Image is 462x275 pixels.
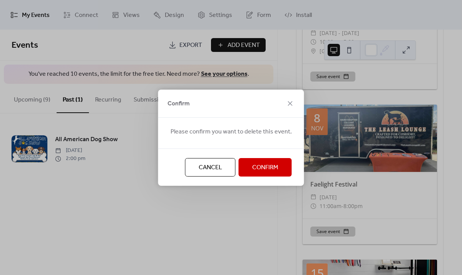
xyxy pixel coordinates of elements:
span: Cancel [199,163,222,172]
button: Cancel [185,158,236,177]
span: Please confirm you want to delete this event. [171,127,292,137]
button: Confirm [239,158,292,177]
span: Confirm [252,163,278,172]
span: Confirm [167,99,190,108]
